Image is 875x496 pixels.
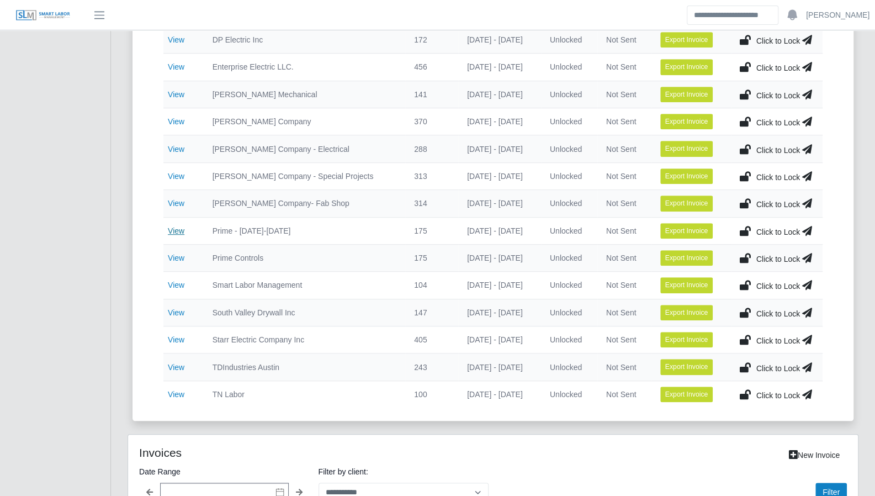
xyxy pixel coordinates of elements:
[597,244,651,271] td: Not Sent
[541,326,597,353] td: Unlocked
[139,465,310,478] label: Date Range
[458,190,541,217] td: [DATE] - [DATE]
[405,81,458,108] td: 141
[458,81,541,108] td: [DATE] - [DATE]
[458,353,541,381] td: [DATE] - [DATE]
[660,59,713,75] button: Export Invoice
[405,108,458,135] td: 370
[660,387,713,402] button: Export Invoice
[541,353,597,381] td: Unlocked
[597,108,651,135] td: Not Sent
[660,141,713,156] button: Export Invoice
[541,26,597,53] td: Unlocked
[597,26,651,53] td: Not Sent
[541,162,597,189] td: Unlocked
[541,135,597,162] td: Unlocked
[756,282,800,291] span: Click to Lock
[458,135,541,162] td: [DATE] - [DATE]
[782,446,847,465] a: New Invoice
[204,81,406,108] td: [PERSON_NAME] Mechanical
[597,135,651,162] td: Not Sent
[405,244,458,271] td: 175
[168,390,184,399] a: View
[660,332,713,347] button: Export Invoice
[168,90,184,99] a: View
[168,308,184,317] a: View
[204,162,406,189] td: [PERSON_NAME] Company - Special Projects
[204,26,406,53] td: DP Electric Inc
[15,9,71,22] img: SLM Logo
[405,217,458,244] td: 175
[204,190,406,217] td: [PERSON_NAME] Company- Fab Shop
[204,54,406,81] td: Enterprise Electric LLC.
[458,272,541,299] td: [DATE] - [DATE]
[458,299,541,326] td: [DATE] - [DATE]
[168,172,184,181] a: View
[756,91,800,100] span: Click to Lock
[756,36,800,45] span: Click to Lock
[204,326,406,353] td: Starr Electric Company Inc
[541,299,597,326] td: Unlocked
[204,108,406,135] td: [PERSON_NAME] Company
[660,196,713,211] button: Export Invoice
[756,200,800,209] span: Click to Lock
[168,145,184,154] a: View
[660,305,713,320] button: Export Invoice
[405,299,458,326] td: 147
[597,381,651,408] td: Not Sent
[756,309,800,318] span: Click to Lock
[168,254,184,262] a: View
[458,162,541,189] td: [DATE] - [DATE]
[405,54,458,81] td: 456
[541,54,597,81] td: Unlocked
[660,168,713,184] button: Export Invoice
[756,336,800,345] span: Click to Lock
[541,272,597,299] td: Unlocked
[541,381,597,408] td: Unlocked
[204,244,406,271] td: Prime Controls
[139,446,425,460] h4: Invoices
[541,81,597,108] td: Unlocked
[597,81,651,108] td: Not Sent
[458,217,541,244] td: [DATE] - [DATE]
[168,281,184,289] a: View
[660,277,713,293] button: Export Invoice
[756,228,800,236] span: Click to Lock
[168,62,184,71] a: View
[204,381,406,408] td: TN Labor
[541,217,597,244] td: Unlocked
[458,326,541,353] td: [DATE] - [DATE]
[597,217,651,244] td: Not Sent
[756,118,800,127] span: Click to Lock
[405,381,458,408] td: 100
[541,244,597,271] td: Unlocked
[319,465,489,478] label: Filter by client:
[168,35,184,44] a: View
[168,363,184,372] a: View
[660,87,713,102] button: Export Invoice
[756,255,800,263] span: Click to Lock
[405,26,458,53] td: 172
[597,299,651,326] td: Not Sent
[458,244,541,271] td: [DATE] - [DATE]
[597,326,651,353] td: Not Sent
[756,64,800,72] span: Click to Lock
[168,117,184,126] a: View
[541,190,597,217] td: Unlocked
[660,250,713,266] button: Export Invoice
[660,223,713,239] button: Export Invoice
[405,353,458,381] td: 243
[687,6,778,25] input: Search
[405,162,458,189] td: 313
[168,226,184,235] a: View
[756,364,800,373] span: Click to Lock
[597,353,651,381] td: Not Sent
[204,299,406,326] td: South Valley Drywall Inc
[168,199,184,208] a: View
[660,114,713,129] button: Export Invoice
[204,272,406,299] td: Smart Labor Management
[756,146,800,155] span: Click to Lock
[756,173,800,182] span: Click to Lock
[458,108,541,135] td: [DATE] - [DATE]
[597,190,651,217] td: Not Sent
